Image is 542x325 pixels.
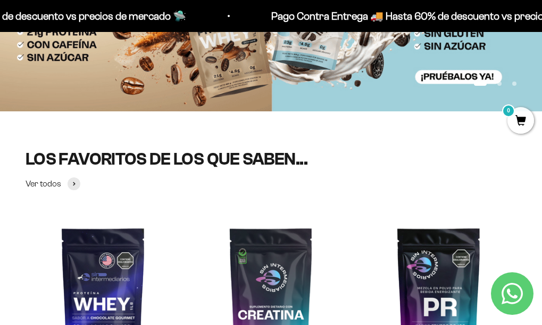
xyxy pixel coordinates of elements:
[26,150,307,168] split-lines: LOS FAVORITOS DE LOS QUE SABEN...
[26,177,61,191] span: Ver todos
[502,104,515,117] mark: 0
[26,177,80,191] a: Ver todos
[507,116,534,127] a: 0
